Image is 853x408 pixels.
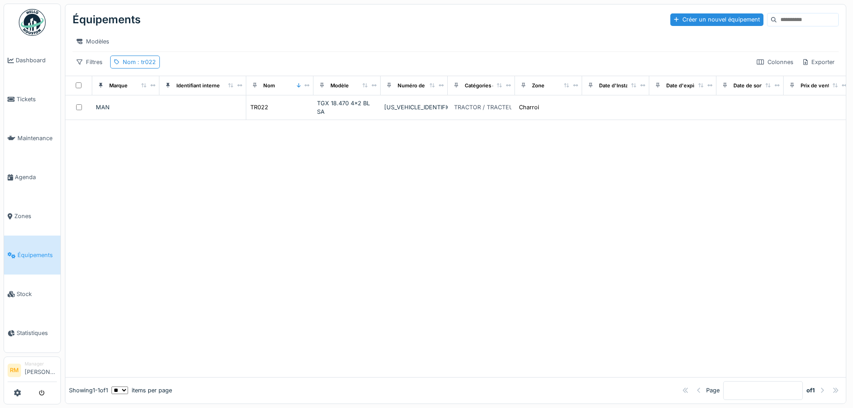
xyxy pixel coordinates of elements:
div: Marque [109,82,128,90]
li: [PERSON_NAME] [25,361,57,380]
div: Catégories d'équipement [465,82,527,90]
div: Identifiant interne [176,82,220,90]
a: Agenda [4,158,60,197]
div: TRACTOR / TRACTEUR [454,103,517,112]
span: Dashboard [16,56,57,64]
div: Manager [25,361,57,367]
div: Date d'expiration [666,82,708,90]
div: Équipements [73,8,141,31]
span: Zones [14,212,57,220]
div: Zone [532,82,544,90]
div: Modèle [330,82,349,90]
span: Équipements [17,251,57,259]
span: Tickets [17,95,57,103]
a: Zones [4,197,60,236]
div: Date d'Installation [599,82,643,90]
a: Maintenance [4,119,60,158]
a: Stock [4,275,60,314]
a: Dashboard [4,41,60,80]
div: Page [706,386,720,395]
span: Stock [17,290,57,298]
img: Badge_color-CXgf-gQk.svg [19,9,46,36]
div: TR022 [250,103,268,112]
div: Colonnes [753,56,797,69]
div: Nom [263,82,275,90]
div: [US_VEHICLE_IDENTIFICATION_NUMBER] [384,103,444,112]
a: Équipements [4,236,60,275]
strong: of 1 [806,386,815,395]
div: Numéro de Série [398,82,439,90]
div: Charroi [519,103,539,112]
div: Créer un nouvel équipement [670,13,763,26]
div: TGX 18.470 4x2 BL SA [317,99,377,116]
div: Filtres [73,56,107,69]
span: Agenda [15,173,57,181]
a: Tickets [4,80,60,119]
span: Statistiques [17,329,57,337]
a: Statistiques [4,314,60,352]
div: Exporter [799,56,839,69]
div: MAN [96,103,156,112]
div: Nom [123,58,156,66]
div: Date de sortie estimée [733,82,789,90]
div: Modèles [73,35,113,48]
span: Maintenance [17,134,57,142]
div: items per page [111,386,172,395]
li: RM [8,364,21,377]
div: Showing 1 - 1 of 1 [69,386,108,395]
span: : tr022 [136,59,156,65]
a: RM Manager[PERSON_NAME] [8,361,57,382]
